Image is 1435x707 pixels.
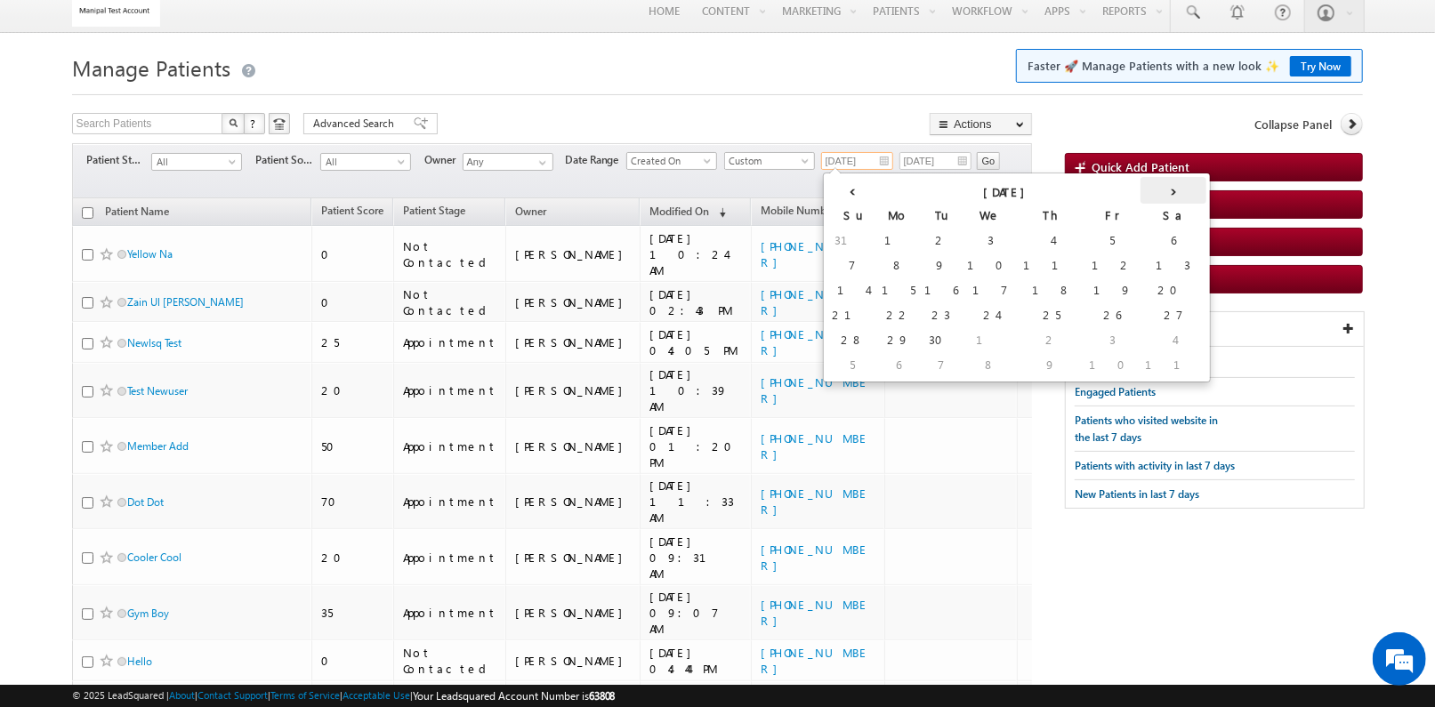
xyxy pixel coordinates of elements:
[649,286,743,318] div: [DATE] 02:43 PM
[1019,278,1084,303] td: 18
[761,430,869,462] a: [PHONE_NUMBER]
[127,336,181,349] a: Newlsq Test
[877,204,920,229] th: Mo
[242,548,323,572] em: Start Chat
[292,9,335,52] div: Minimize live chat window
[463,153,553,171] input: Type to Search
[403,645,497,677] div: Not Contacted
[321,653,385,669] div: 0
[827,204,877,229] th: Su
[127,295,244,309] a: Zain Ul [PERSON_NAME]
[321,494,385,510] div: 70
[152,154,237,170] span: All
[877,303,920,328] td: 22
[977,152,1001,170] input: Go
[343,689,410,701] a: Acceptable Use
[649,645,743,677] div: [DATE] 04:44 PM
[1092,159,1189,174] span: Quick Add Patient
[320,153,411,171] a: All
[589,689,616,703] span: 63808
[1028,57,1351,75] span: Faster 🚀 Manage Patients with a new look ✨
[127,247,173,261] a: Yellow Na
[127,550,181,564] a: Cooler Cool
[1084,353,1141,378] td: 10
[403,238,497,270] div: Not Contacted
[403,605,497,621] div: Appointment
[96,202,178,225] a: Patient Name
[649,422,743,470] div: [DATE] 01:20 PM
[321,154,406,170] span: All
[127,439,189,453] a: Member Add
[963,253,1019,278] td: 10
[312,201,392,224] a: Patient Score
[72,53,230,82] span: Manage Patients
[403,286,497,318] div: Not Contacted
[1084,253,1141,278] td: 12
[321,382,385,398] div: 20
[761,204,835,217] span: Mobile Number
[169,689,195,701] a: About
[1141,204,1206,229] th: Sa
[1019,229,1084,253] td: 4
[920,253,963,278] td: 9
[761,645,869,676] a: [PHONE_NUMBER]
[712,205,726,220] span: (sorted descending)
[827,253,877,278] td: 7
[1019,204,1084,229] th: Th
[827,328,877,353] td: 28
[761,326,869,358] a: [PHONE_NUMBER]
[649,326,743,358] div: [DATE] 04:05 PM
[1141,353,1206,378] td: 11
[725,153,810,169] span: Custom
[963,278,1019,303] td: 17
[270,689,340,701] a: Terms of Service
[515,550,632,566] div: [PERSON_NAME]
[1141,253,1206,278] td: 13
[1019,353,1084,378] td: 9
[127,607,169,620] a: Gym Boy
[724,152,815,170] a: Custom
[1084,328,1141,353] td: 3
[515,334,632,350] div: [PERSON_NAME]
[877,328,920,353] td: 29
[963,328,1019,353] td: 1
[649,478,743,526] div: [DATE] 11:33 AM
[761,238,869,269] a: [PHONE_NUMBER]
[877,177,1141,204] th: [DATE]
[761,286,869,317] a: [PHONE_NUMBER]
[413,689,616,703] span: Your Leadsquared Account Number is
[827,303,877,328] td: 21
[321,438,385,454] div: 50
[23,165,325,533] textarea: Type your message and hit 'Enter'
[649,589,743,637] div: [DATE] 09:07 AM
[1019,253,1084,278] td: 11
[30,93,75,116] img: d_60004797649_company_0_60004797649
[1066,312,1364,347] div: Quick Filters
[627,153,712,169] span: Created On
[515,494,632,510] div: [PERSON_NAME]
[515,294,632,310] div: [PERSON_NAME]
[827,177,877,204] th: ‹
[920,303,963,328] td: 23
[403,438,497,454] div: Appointment
[930,113,1032,135] button: Actions
[321,334,385,350] div: 25
[515,246,632,262] div: [PERSON_NAME]
[403,334,497,350] div: Appointment
[1075,487,1199,501] span: New Patients in last 7 days
[649,205,709,218] span: Modified On
[963,353,1019,378] td: 8
[963,303,1019,328] td: 24
[877,229,920,253] td: 1
[877,278,920,303] td: 15
[1075,459,1235,472] span: Patients with activity in last 7 days
[877,353,920,378] td: 6
[649,534,743,582] div: [DATE] 09:31 AM
[72,687,616,704] span: © 2025 LeadSquared | | | | |
[649,366,743,414] div: [DATE] 10:39 AM
[920,278,963,303] td: 16
[1141,328,1206,353] td: 4
[229,118,238,127] img: Search
[920,328,963,353] td: 30
[515,653,632,669] div: [PERSON_NAME]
